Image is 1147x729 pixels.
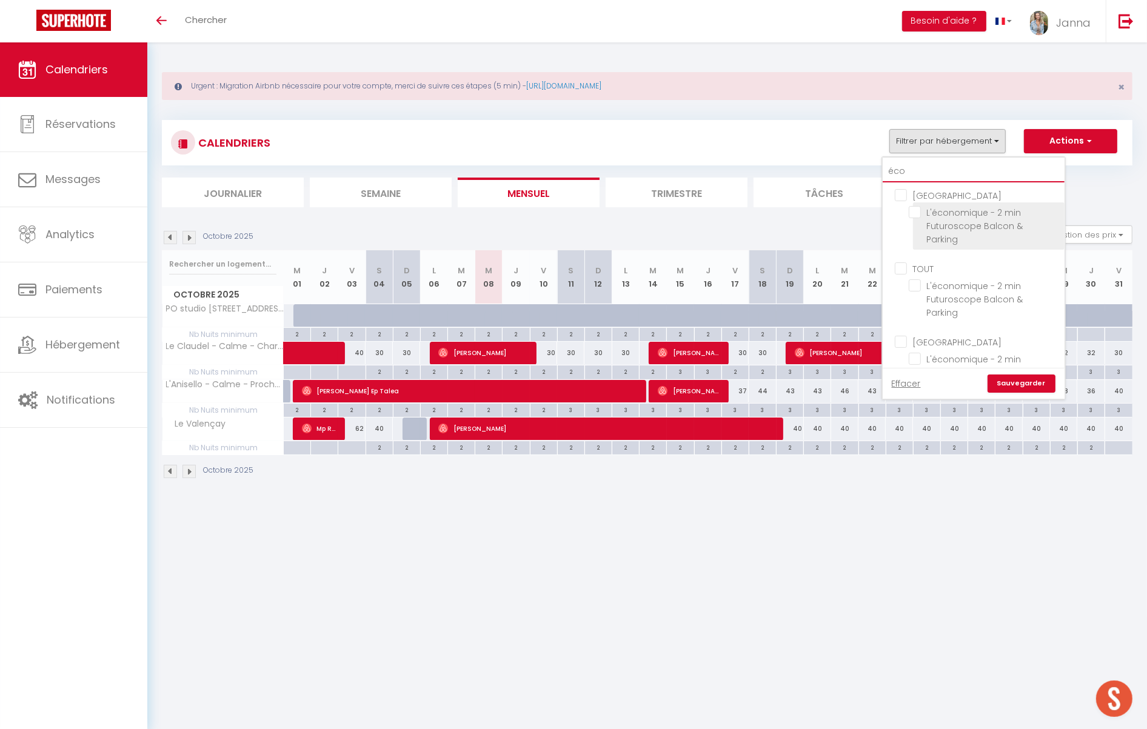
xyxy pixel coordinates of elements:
[640,404,666,415] div: 3
[1042,225,1132,244] button: Gestion des prix
[1030,11,1048,35] img: ...
[695,404,721,415] div: 3
[503,441,529,453] div: 2
[777,365,803,377] div: 3
[859,404,886,415] div: 3
[640,365,666,377] div: 2
[169,253,276,275] input: Rechercher un logement...
[475,441,502,453] div: 2
[404,265,410,276] abbr: D
[804,380,831,402] div: 43
[749,365,776,377] div: 2
[45,282,102,297] span: Paiements
[804,418,831,440] div: 40
[530,404,557,415] div: 2
[558,441,584,453] div: 2
[831,418,858,440] div: 40
[777,250,804,304] th: 19
[421,441,447,453] div: 2
[503,328,529,339] div: 2
[366,404,393,415] div: 2
[162,328,283,341] span: Nb Nuits minimum
[722,328,749,339] div: 2
[1056,15,1091,30] span: Janna
[475,328,502,339] div: 2
[448,328,475,339] div: 2
[162,441,283,454] span: Nb Nuits minimum
[530,441,557,453] div: 2
[804,328,831,339] div: 2
[293,265,301,276] abbr: M
[595,265,601,276] abbr: D
[302,417,338,440] span: Mp Roc
[640,328,666,339] div: 2
[831,250,858,304] th: 21
[667,328,694,339] div: 2
[722,404,749,415] div: 3
[448,441,475,453] div: 2
[162,72,1132,100] div: Urgent : Migration Airbnb nécessaire pour votre compte, merci de suivre ces étapes (5 min) -
[485,265,492,276] abbr: M
[749,328,776,339] div: 2
[787,265,793,276] abbr: D
[612,441,639,453] div: 2
[1023,441,1050,453] div: 2
[366,418,393,440] div: 40
[311,250,338,304] th: 02
[558,404,584,415] div: 3
[1050,418,1077,440] div: 40
[721,342,749,364] div: 30
[1077,342,1105,364] div: 32
[45,337,120,352] span: Hébergement
[804,365,831,377] div: 3
[338,418,366,440] div: 62
[530,328,557,339] div: 2
[585,404,612,415] div: 3
[886,441,913,453] div: 2
[475,365,502,377] div: 2
[45,171,101,187] span: Messages
[995,441,1022,453] div: 2
[941,441,968,453] div: 2
[804,404,831,415] div: 3
[754,178,895,207] li: Tâches
[892,377,921,390] a: Effacer
[988,374,1055,393] a: Sauvegarder
[557,342,584,364] div: 30
[530,365,557,377] div: 2
[831,441,858,453] div: 2
[458,178,600,207] li: Mensuel
[722,441,749,453] div: 2
[349,265,355,276] abbr: V
[1105,365,1132,377] div: 3
[530,342,557,364] div: 30
[667,441,694,453] div: 2
[777,404,803,415] div: 3
[1096,681,1132,717] div: Ouvrir le chat
[760,265,766,276] abbr: S
[393,365,420,377] div: 2
[421,404,447,415] div: 2
[1105,250,1132,304] th: 31
[941,404,968,415] div: 3
[749,250,776,304] th: 18
[667,404,694,415] div: 3
[366,342,393,364] div: 30
[749,441,776,453] div: 2
[1051,404,1077,415] div: 3
[45,116,116,131] span: Réservations
[841,265,849,276] abbr: M
[162,365,283,379] span: Nb Nuits minimum
[831,404,858,415] div: 3
[585,365,612,377] div: 2
[858,380,886,402] div: 43
[1118,79,1125,95] span: ×
[568,265,573,276] abbr: S
[448,404,475,415] div: 2
[421,328,447,339] div: 2
[366,441,393,453] div: 2
[858,418,886,440] div: 40
[869,265,876,276] abbr: M
[47,392,115,407] span: Notifications
[1051,441,1077,453] div: 2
